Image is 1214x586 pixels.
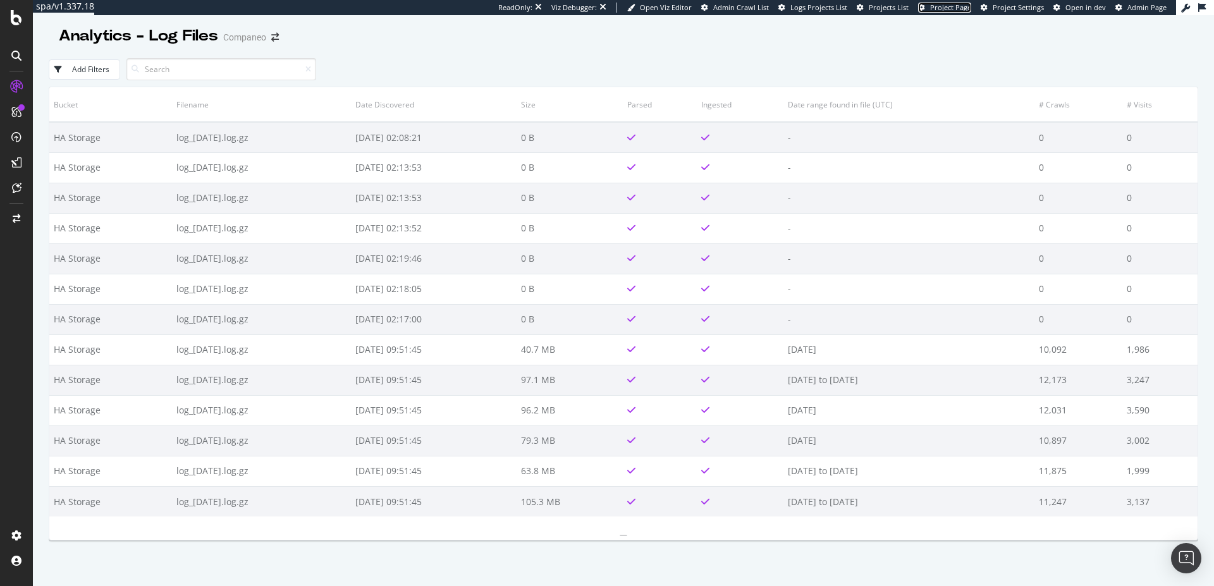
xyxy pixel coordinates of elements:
[1034,183,1122,213] td: 0
[783,152,1034,183] td: -
[223,31,266,44] div: Companeo
[49,425,172,456] td: HA Storage
[778,3,847,13] a: Logs Projects List
[1053,3,1106,13] a: Open in dev
[49,152,172,183] td: HA Storage
[351,425,517,456] td: [DATE] 09:51:45
[783,456,1034,486] td: [DATE] to [DATE]
[783,87,1034,122] th: Date range found in file (UTC)
[1034,243,1122,274] td: 0
[49,365,172,395] td: HA Storage
[351,243,517,274] td: [DATE] 02:19:46
[172,152,350,183] td: log_[DATE].log.gz
[351,274,517,304] td: [DATE] 02:18:05
[1034,334,1122,365] td: 10,092
[1034,365,1122,395] td: 12,173
[517,87,623,122] th: Size
[1171,543,1201,573] div: Open Intercom Messenger
[1122,334,1198,365] td: 1,986
[1034,304,1122,334] td: 0
[1122,425,1198,456] td: 3,002
[49,304,172,334] td: HA Storage
[517,334,623,365] td: 40.7 MB
[517,425,623,456] td: 79.3 MB
[1122,183,1198,213] td: 0
[1034,122,1122,152] td: 0
[172,425,350,456] td: log_[DATE].log.gz
[517,152,623,183] td: 0 B
[49,456,172,486] td: HA Storage
[857,3,909,13] a: Projects List
[517,456,623,486] td: 63.8 MB
[627,3,692,13] a: Open Viz Editor
[49,59,120,80] button: Add Filters
[701,3,769,13] a: Admin Crawl List
[981,3,1044,13] a: Project Settings
[517,243,623,274] td: 0 B
[351,456,517,486] td: [DATE] 09:51:45
[49,486,172,516] td: HA Storage
[783,183,1034,213] td: -
[1122,243,1198,274] td: 0
[271,33,279,42] div: arrow-right-arrow-left
[1034,456,1122,486] td: 11,875
[1122,365,1198,395] td: 3,247
[351,122,517,152] td: [DATE] 02:08:21
[172,183,350,213] td: log_[DATE].log.gz
[517,213,623,243] td: 0 B
[783,365,1034,395] td: [DATE] to [DATE]
[351,304,517,334] td: [DATE] 02:17:00
[172,87,350,122] th: Filename
[172,365,350,395] td: log_[DATE].log.gz
[783,304,1034,334] td: -
[49,213,172,243] td: HA Storage
[1122,274,1198,304] td: 0
[1034,486,1122,516] td: 11,247
[790,3,847,12] span: Logs Projects List
[1034,395,1122,425] td: 12,031
[783,122,1034,152] td: -
[351,87,517,122] th: Date Discovered
[1122,456,1198,486] td: 1,999
[351,152,517,183] td: [DATE] 02:13:53
[351,395,517,425] td: [DATE] 09:51:45
[172,243,350,274] td: log_[DATE].log.gz
[59,25,218,47] div: Analytics - Log Files
[1115,3,1167,13] a: Admin Page
[783,334,1034,365] td: [DATE]
[1065,3,1106,12] span: Open in dev
[517,365,623,395] td: 97.1 MB
[783,395,1034,425] td: [DATE]
[1122,87,1198,122] th: # Visits
[49,243,172,274] td: HA Storage
[517,395,623,425] td: 96.2 MB
[697,87,783,122] th: Ingested
[517,122,623,152] td: 0 B
[351,213,517,243] td: [DATE] 02:13:52
[551,3,597,13] div: Viz Debugger:
[49,274,172,304] td: HA Storage
[1122,486,1198,516] td: 3,137
[49,529,1198,540] div: —
[1122,304,1198,334] td: 0
[49,87,172,122] th: Bucket
[172,395,350,425] td: log_[DATE].log.gz
[351,365,517,395] td: [DATE] 09:51:45
[783,274,1034,304] td: -
[993,3,1044,12] span: Project Settings
[49,183,172,213] td: HA Storage
[172,122,350,152] td: log_[DATE].log.gz
[930,3,971,12] span: Project Page
[1034,213,1122,243] td: 0
[172,486,350,516] td: log_[DATE].log.gz
[1034,274,1122,304] td: 0
[517,183,623,213] td: 0 B
[126,58,316,80] input: Search
[1034,87,1122,122] th: # Crawls
[172,274,350,304] td: log_[DATE].log.gz
[498,3,532,13] div: ReadOnly:
[1122,152,1198,183] td: 0
[1122,213,1198,243] td: 0
[351,486,517,516] td: [DATE] 09:51:45
[172,456,350,486] td: log_[DATE].log.gz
